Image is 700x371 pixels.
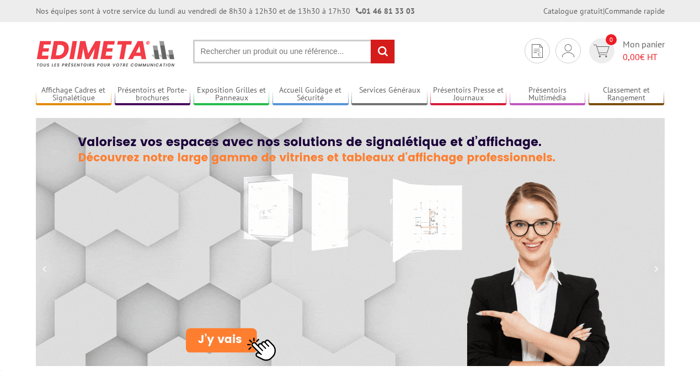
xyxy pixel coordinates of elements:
a: Affichage Cadres et Signalétique [36,85,112,104]
a: Catalogue gratuit [543,6,603,16]
a: Commande rapide [605,6,665,16]
strong: 01 46 81 33 03 [356,6,415,16]
span: 0,00 [623,51,640,62]
img: devis rapide [532,44,543,58]
div: Nos équipes sont à votre service du lundi au vendredi de 8h30 à 12h30 et de 13h30 à 17h30 [36,6,415,17]
input: Rechercher un produit ou une référence... [193,40,395,63]
a: Accueil Guidage et Sécurité [272,85,349,104]
div: | [543,6,665,17]
span: 0 [606,34,617,45]
a: Classement et Rangement [589,85,665,104]
span: € HT [623,51,665,63]
a: Services Généraux [351,85,428,104]
a: Présentoirs Multimédia [510,85,586,104]
a: devis rapide 0 Mon panier 0,00€ HT [586,38,665,63]
span: Mon panier [623,38,665,63]
a: Présentoirs et Porte-brochures [115,85,191,104]
a: Exposition Grilles et Panneaux [194,85,270,104]
input: rechercher [371,40,394,63]
img: Présentoir, panneau, stand - Edimeta - PLV, affichage, mobilier bureau, entreprise [36,33,177,74]
a: Présentoirs Presse et Journaux [430,85,506,104]
img: devis rapide [594,45,610,57]
img: devis rapide [562,44,574,57]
